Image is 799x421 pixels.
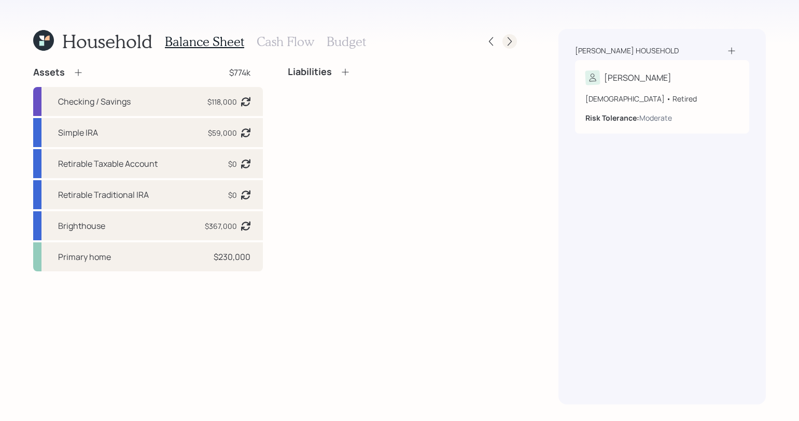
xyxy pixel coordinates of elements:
div: Retirable Traditional IRA [58,188,149,201]
div: Primary home [58,251,111,263]
div: $118,000 [207,96,237,107]
h3: Cash Flow [257,34,314,49]
div: Brighthouse [58,220,105,232]
b: Risk Tolerance: [585,113,639,123]
div: $59,000 [208,127,237,138]
div: $0 [228,190,237,200]
div: Checking / Savings [58,95,131,108]
div: Simple IRA [58,126,98,139]
div: Moderate [639,112,672,123]
div: $230,000 [214,251,250,263]
div: [DEMOGRAPHIC_DATA] • Retired [585,93,739,104]
div: $367,000 [205,221,237,231]
div: [PERSON_NAME] [604,71,671,84]
h3: Budget [327,34,366,49]
div: [PERSON_NAME] household [575,46,679,56]
h3: Balance Sheet [165,34,244,49]
div: $0 [228,158,237,169]
h1: Household [62,30,152,52]
div: $774k [229,66,250,79]
div: Retirable Taxable Account [58,157,158,170]
h4: Liabilities [288,66,332,78]
h4: Assets [33,67,65,78]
